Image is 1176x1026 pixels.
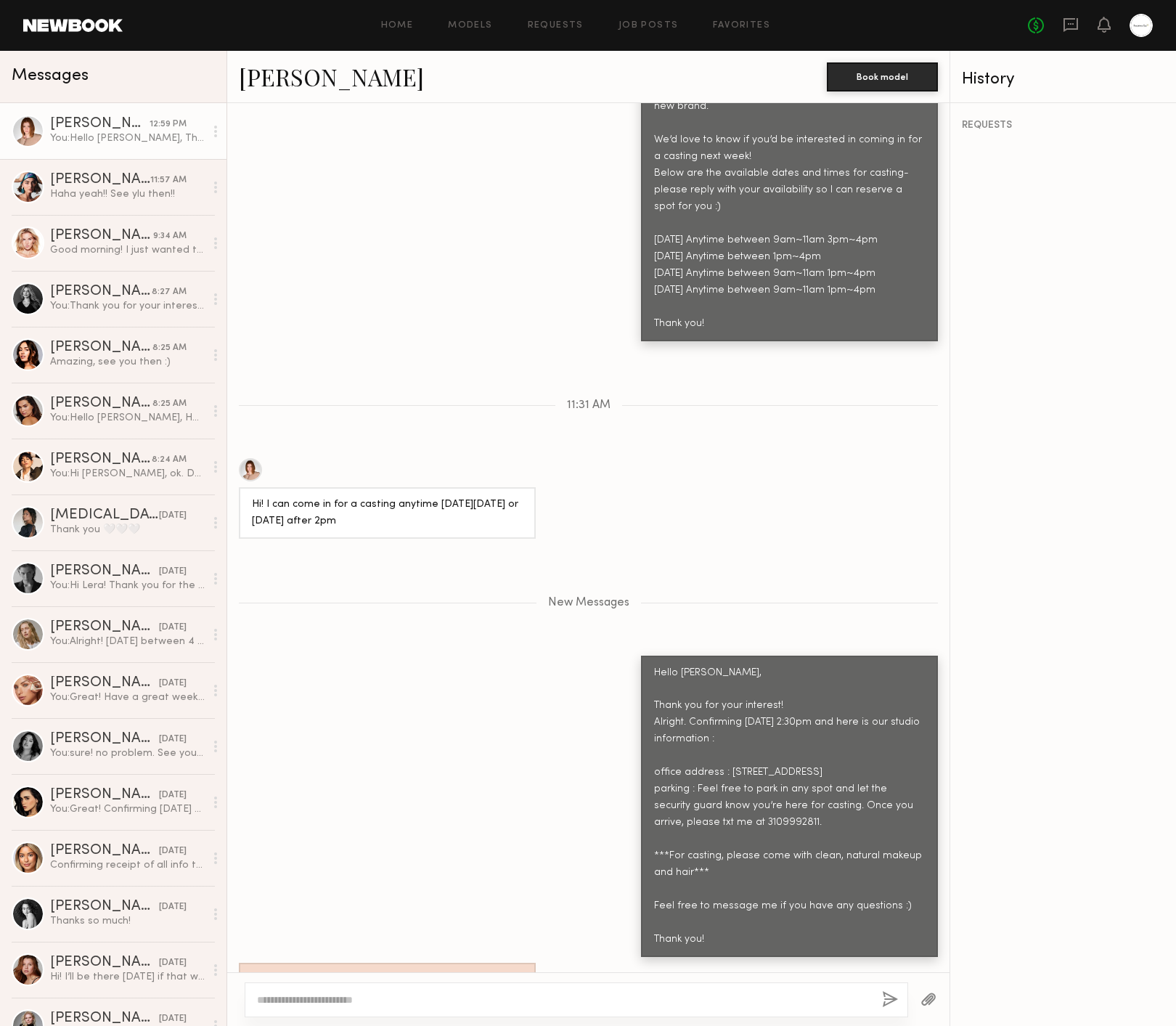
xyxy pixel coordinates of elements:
div: [DATE] [159,1012,187,1026]
div: [DATE] [159,844,187,858]
div: [PERSON_NAME] [50,620,159,635]
a: Home [381,21,414,30]
div: [PERSON_NAME] [50,844,159,858]
div: [DATE] [159,621,187,635]
div: [PERSON_NAME] [50,117,150,131]
div: Confirming receipt of all info thank you and look forward to meeting you next week! [50,858,205,872]
div: Haha yeah!! See ylu then!! [50,187,205,201]
a: Book model [827,70,938,82]
div: Thanks so much! [50,914,205,928]
div: [PERSON_NAME] [50,229,153,243]
div: [PERSON_NAME] [50,900,159,914]
div: Good morning! I just wanted to give you a heads up that I got stuck on the freeway for about 25 m... [50,243,205,257]
div: Hi! I’ll be there [DATE] if that works still. Thank you! [50,970,205,984]
div: You: Hi [PERSON_NAME], ok. Does [DATE] 3pm work for you? [50,467,205,481]
div: [PERSON_NAME] [50,788,159,802]
div: 8:25 AM [152,397,187,411]
a: Job Posts [618,21,679,30]
div: [PERSON_NAME] [50,956,159,970]
div: 9:34 AM [153,229,187,243]
div: Amazing, see you then :) [50,355,205,369]
div: [DATE] [159,733,187,746]
div: You: Hello [PERSON_NAME], Thank you for your interest! Alright. Confirming [DATE] 2:30pm and here... [50,131,205,145]
div: [PERSON_NAME] [50,285,152,299]
a: Requests [528,21,584,30]
button: Book model [827,62,938,91]
div: [PERSON_NAME] [50,341,152,355]
div: You: Great! Have a great weekend and see you next week :) [50,691,205,704]
div: You: Great! Confirming [DATE] 3:00pm and here is our studio information : office address : [STREE... [50,802,205,816]
div: Hello [PERSON_NAME], Thank you for your interest! Alright. Confirming [DATE] 2:30pm and here is o... [654,665,925,948]
span: New Messages [548,597,629,609]
div: REQUESTS [962,121,1165,131]
div: You: Alright! [DATE] between 4 - 4:30pm and here is our studio information : office address : [ST... [50,635,205,648]
div: You: Hi Lera! Thank you for the response. Unfortunately, we’re only working [DATE] through [DATE]... [50,579,205,593]
div: 8:24 AM [152,453,187,467]
div: Hi! I can come in for a casting anytime [DATE][DATE] or [DATE] after 2pm [252,497,523,530]
div: History [962,71,1165,88]
div: [MEDICAL_DATA][PERSON_NAME] [50,508,159,523]
div: [PERSON_NAME] [50,173,150,187]
div: 12:59 PM [150,118,187,131]
div: [PERSON_NAME] [50,396,152,411]
a: Favorites [713,21,770,30]
div: [PERSON_NAME] [50,564,159,579]
div: [DATE] [159,565,187,579]
div: [DATE] [159,900,187,914]
div: 8:27 AM [152,285,187,299]
div: [PERSON_NAME] [50,676,159,691]
div: [DATE] [159,789,187,802]
div: [DATE] [159,956,187,970]
div: 11:57 AM [150,174,187,187]
div: You: sure! no problem. See you later :) [50,746,205,760]
div: [PERSON_NAME] [50,732,159,746]
div: [PERSON_NAME] [50,1011,159,1026]
div: [DATE] [159,677,187,691]
div: 8:25 AM [152,341,187,355]
div: You: Thank you for your interest! Alright, [DATE] works. Could you please let me know which time ... [50,299,205,313]
a: Models [448,21,492,30]
div: [DATE] [159,509,187,523]
div: Thank you 🤍🤍🤍 [50,523,205,537]
span: Messages [12,68,89,84]
span: 11:31 AM [567,399,611,412]
div: You: Hello [PERSON_NAME], Hope everything is ok with you! Do you want to reschedule your casting? [50,411,205,425]
a: [PERSON_NAME] [239,61,424,92]
div: [PERSON_NAME] [50,452,152,467]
